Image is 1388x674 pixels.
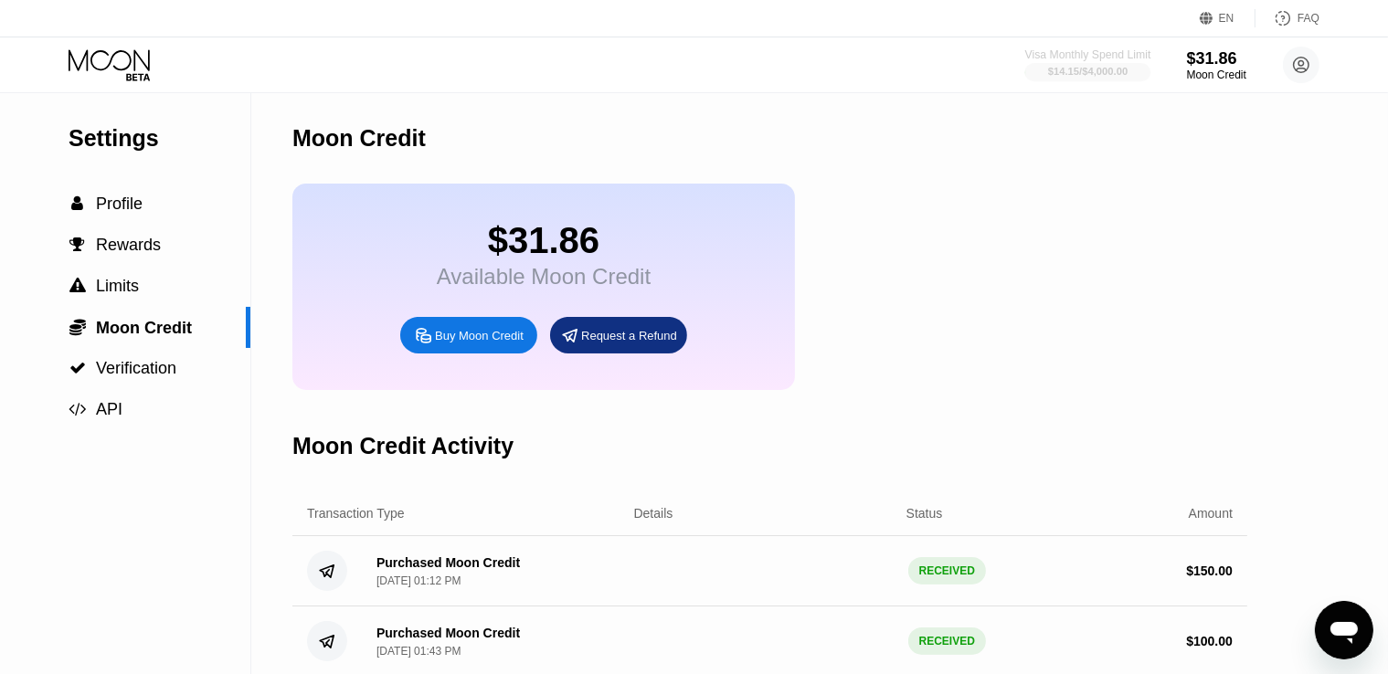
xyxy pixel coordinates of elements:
[96,319,192,337] span: Moon Credit
[69,237,87,253] div: 
[550,317,687,353] div: Request a Refund
[1298,12,1319,25] div: FAQ
[634,506,673,521] div: Details
[1187,68,1246,81] div: Moon Credit
[96,236,161,254] span: Rewards
[376,626,520,640] div: Purchased Moon Credit
[435,328,524,343] div: Buy Moon Credit
[1219,12,1234,25] div: EN
[376,574,461,587] div: [DATE] 01:12 PM
[69,318,86,336] span: 
[437,220,651,261] div: $31.86
[69,360,86,376] span: 
[96,195,143,213] span: Profile
[1026,48,1150,81] div: Visa Monthly Spend Limit$14.15/$4,000.00
[69,125,250,152] div: Settings
[1189,506,1233,521] div: Amount
[1048,66,1128,77] div: $14.15 / $4,000.00
[1186,634,1233,648] div: $ 100.00
[1256,9,1319,27] div: FAQ
[96,400,122,418] span: API
[1200,9,1256,27] div: EN
[69,318,87,336] div: 
[69,360,87,376] div: 
[1187,49,1246,68] div: $31.86
[70,237,86,253] span: 
[1187,49,1246,81] div: $31.86Moon Credit
[307,506,405,521] div: Transaction Type
[906,506,943,521] div: Status
[292,125,426,152] div: Moon Credit
[908,557,986,584] div: RECEIVED
[69,278,87,294] div: 
[1315,601,1373,659] iframe: Pulsante per aprire la finestra di messaggistica
[1025,48,1151,61] div: Visa Monthly Spend Limit
[96,359,176,377] span: Verification
[72,195,84,212] span: 
[1186,563,1233,578] div: $ 150.00
[437,264,651,290] div: Available Moon Credit
[69,278,86,294] span: 
[376,555,520,570] div: Purchased Moon Credit
[400,317,537,353] div: Buy Moon Credit
[69,195,87,212] div: 
[69,401,87,417] span: 
[908,627,986,655] div: RECEIVED
[292,433,514,459] div: Moon Credit Activity
[96,277,139,295] span: Limits
[376,645,461,658] div: [DATE] 01:43 PM
[581,328,677,343] div: Request a Refund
